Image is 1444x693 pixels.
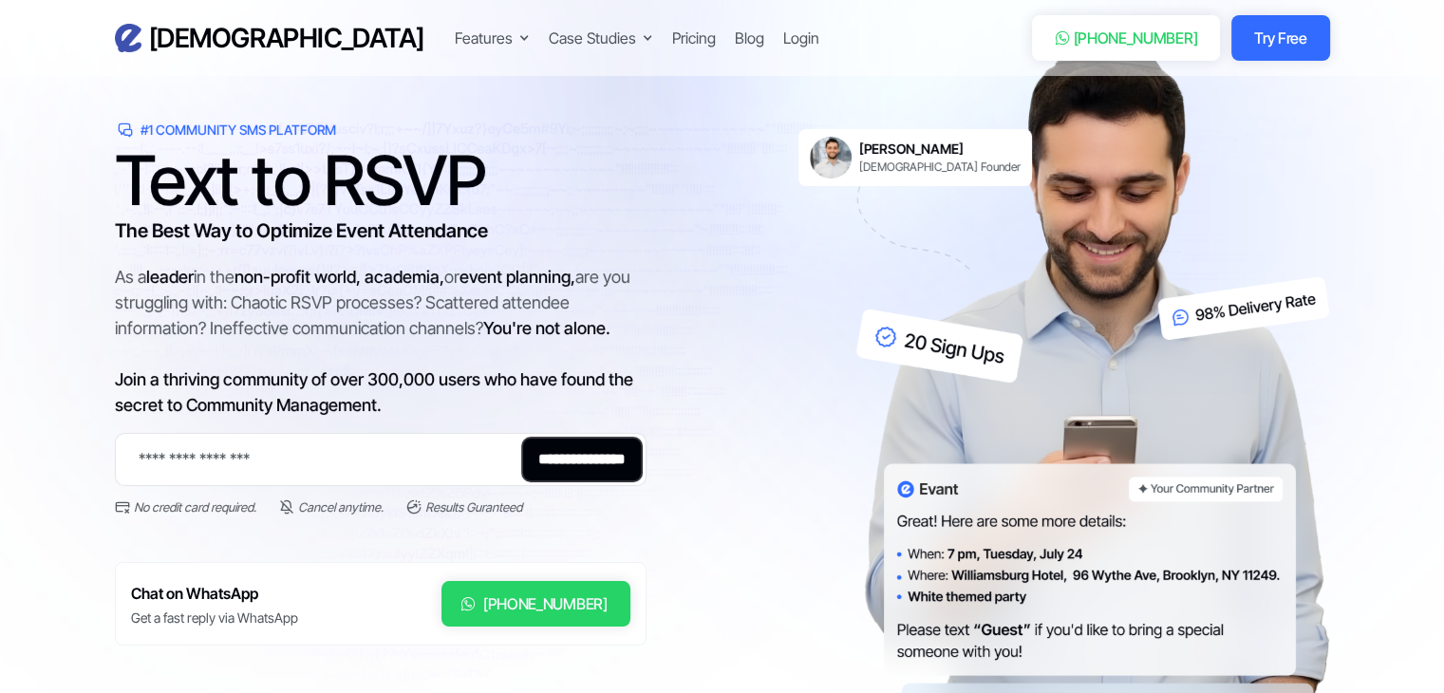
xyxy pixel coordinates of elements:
div: Get a fast reply via WhatsApp [131,609,298,627]
div: Case Studies [549,27,653,49]
a: Pricing [672,27,716,49]
div: Cancel anytime. [298,497,384,516]
div: [PHONE_NUMBER] [483,592,608,615]
div: As a in the or are you struggling with: Chaotic RSVP processes? Scattered attendee information? I... [115,264,647,418]
div: Features [455,27,530,49]
form: Email Form 2 [115,433,647,516]
div: Results Guranteed [425,497,522,516]
a: Try Free [1231,15,1329,61]
a: home [115,22,424,55]
span: You're not alone. [483,318,610,338]
h3: [DEMOGRAPHIC_DATA] [149,22,424,55]
a: Login [783,27,819,49]
div: Features [455,27,513,49]
h6: [PERSON_NAME] [859,140,1021,158]
h1: Text to RSVP [115,152,647,209]
div: No credit card required. [134,497,256,516]
a: [PERSON_NAME][DEMOGRAPHIC_DATA] Founder [798,129,1032,186]
span: leader [146,267,194,287]
div: [DEMOGRAPHIC_DATA] Founder [859,159,1021,175]
a: [PHONE_NUMBER] [441,581,630,627]
div: #1 Community SMS Platform [141,121,336,140]
a: [PHONE_NUMBER] [1032,15,1221,61]
h3: The Best Way to Optimize Event Attendance [115,216,647,245]
span: Join a thriving community of over 300,000 users who have found the secret to Community Management. [115,369,633,415]
div: [PHONE_NUMBER] [1074,27,1198,49]
div: Case Studies [549,27,636,49]
span: event planning, [459,267,575,287]
span: non-profit world, academia, [234,267,444,287]
h6: Chat on WhatsApp [131,581,298,607]
a: Blog [735,27,764,49]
